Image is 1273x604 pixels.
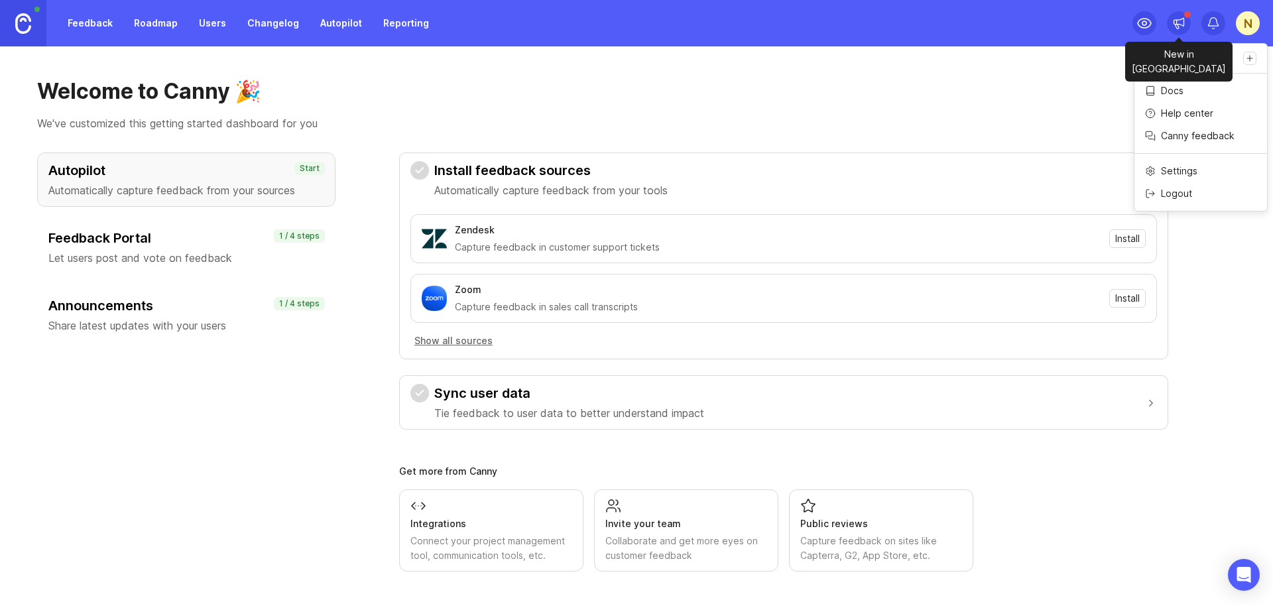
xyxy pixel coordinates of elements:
p: Let users post and vote on feedback [48,250,324,266]
p: Settings [1161,164,1197,178]
a: Invite your teamCollaborate and get more eyes on customer feedback [594,489,778,572]
p: Help center [1161,107,1213,120]
button: AnnouncementsShare latest updates with your users1 / 4 steps [37,288,335,342]
div: Connect your project management tool, communication tools, etc. [410,534,572,563]
div: Capture feedback on sites like Capterra, G2, App Store, etc. [800,534,962,563]
a: Feedback [60,11,121,35]
a: Autopilot [312,11,370,35]
span: Install [1115,232,1140,245]
a: Show all sources [410,333,1157,348]
p: Docs [1161,84,1183,97]
button: Show all sources [410,333,497,348]
h3: Sync user data [434,384,704,402]
p: Share latest updates with your users [48,318,324,333]
div: Capture feedback in customer support tickets [455,240,1101,255]
button: Feedback PortalLet users post and vote on feedback1 / 4 steps [37,220,335,274]
div: Collaborate and get more eyes on customer feedback [605,534,767,563]
p: Logout [1161,187,1192,200]
a: Changelog [239,11,307,35]
div: Install feedback sourcesAutomatically capture feedback from your tools [410,206,1157,359]
h3: Feedback Portal [48,229,324,247]
a: Settings [1134,160,1267,182]
div: Public reviews [800,516,962,531]
div: Open Intercom Messenger [1228,559,1260,591]
img: Canny Home [15,13,31,34]
a: Canny feedback [1134,125,1267,147]
h3: Install feedback sources [434,161,668,180]
p: Automatically capture feedback from your sources [48,182,324,198]
a: Reporting [375,11,437,35]
button: Sync user dataTie feedback to user data to better understand impact [410,376,1157,429]
p: Tie feedback to user data to better understand impact [434,405,704,421]
div: Capture feedback in sales call transcripts [455,300,1101,314]
img: Zoom [422,286,447,311]
button: Install feedback sourcesAutomatically capture feedback from your tools [410,153,1157,206]
p: We've customized this getting started dashboard for you [37,115,1236,131]
button: N [1236,11,1260,35]
div: New in [GEOGRAPHIC_DATA] [1125,42,1233,82]
p: 1 / 4 steps [279,231,320,241]
img: Zendesk [422,226,447,251]
h3: Announcements [48,296,324,315]
div: Zoom [455,282,481,297]
h1: Welcome to Canny 🎉 [37,78,1236,105]
a: Help center [1134,103,1267,124]
button: Install [1109,289,1146,308]
div: Integrations [410,516,572,531]
p: Start [300,163,320,174]
a: Users [191,11,234,35]
h3: Autopilot [48,161,324,180]
a: Roadmap [126,11,186,35]
a: Docs [1134,80,1267,101]
div: Get more from Canny [399,467,1168,476]
div: Invite your team [605,516,767,531]
p: Canny feedback [1161,129,1235,143]
div: Zendesk [455,223,495,237]
a: Create a new workspace [1243,52,1256,65]
a: Public reviewsCapture feedback on sites like Capterra, G2, App Store, etc. [789,489,973,572]
button: Install [1109,229,1146,248]
span: Install [1115,292,1140,305]
p: 1 / 4 steps [279,298,320,309]
button: AutopilotAutomatically capture feedback from your sourcesStart [37,152,335,207]
p: Automatically capture feedback from your tools [434,182,668,198]
a: IntegrationsConnect your project management tool, communication tools, etc. [399,489,583,572]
